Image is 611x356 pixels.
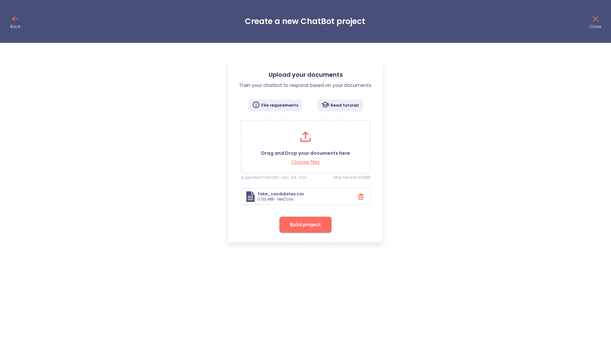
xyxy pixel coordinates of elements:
h3: Upload your documents [239,71,372,78]
p: Read tutorial [331,103,359,108]
p: Train your chatbot to respond based on your documents. [239,82,372,89]
p: Close [590,24,601,29]
p: Supported formats: .csv, .xls, .xlsx [241,175,306,180]
h3: Create a new ChatBot project [245,17,365,26]
p: text/csv [277,197,293,202]
p: 0.00 MB - [258,197,276,202]
p: Back [10,24,20,29]
p: fake_candidates.csv [258,191,304,197]
p: Max file size: 100MB [334,175,370,180]
p: Choose files [261,159,350,165]
span: Build project [290,221,321,229]
button: Build project [279,217,332,233]
p: File requirements [261,103,298,108]
p: Drag and Drop your documents here [261,150,350,156]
